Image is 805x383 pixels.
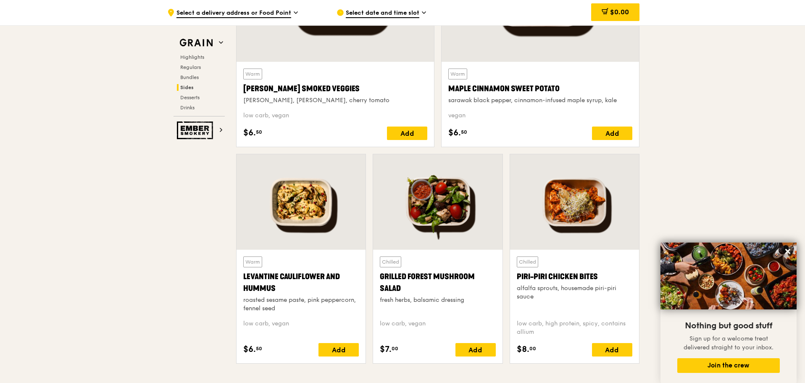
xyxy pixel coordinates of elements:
[448,69,467,79] div: Warm
[448,83,632,95] div: Maple Cinnamon Sweet Potato
[448,127,461,139] span: $6.
[180,95,200,100] span: Desserts
[180,64,201,70] span: Regulars
[461,129,467,135] span: 50
[380,271,495,294] div: Grilled Forest Mushroom Salad
[180,105,195,111] span: Drinks
[517,343,529,356] span: $8.
[243,83,427,95] div: [PERSON_NAME] Smoked Veggies
[243,127,256,139] span: $6.
[243,343,256,356] span: $6.
[517,320,632,336] div: low carb, high protein, spicy, contains allium
[256,345,262,352] span: 50
[243,96,427,105] div: [PERSON_NAME], [PERSON_NAME], cherry tomato
[180,74,199,80] span: Bundles
[243,271,359,294] div: Levantine Cauliflower and Hummus
[392,345,398,352] span: 00
[660,243,797,309] img: DSC07876-Edit02-Large.jpeg
[517,256,538,267] div: Chilled
[180,85,194,90] span: Sides
[448,96,632,105] div: sarawak black pepper, cinnamon-infused maple syrup, kale
[455,343,496,357] div: Add
[180,54,204,60] span: Highlights
[318,343,359,357] div: Add
[448,111,632,120] div: vegan
[243,111,427,120] div: low carb, vegan
[380,320,495,336] div: low carb, vegan
[177,35,216,50] img: Grain web logo
[380,256,401,267] div: Chilled
[380,343,392,356] span: $7.
[684,335,773,351] span: Sign up for a welcome treat delivered straight to your inbox.
[592,127,632,140] div: Add
[517,284,632,301] div: alfalfa sprouts, housemade piri-piri sauce
[781,245,794,258] button: Close
[346,9,419,18] span: Select date and time slot
[610,8,629,16] span: $0.00
[243,320,359,336] div: low carb, vegan
[177,122,216,139] img: Ember Smokery web logo
[517,271,632,283] div: Piri-piri Chicken Bites
[243,256,262,267] div: Warm
[387,127,427,140] div: Add
[592,343,632,357] div: Add
[256,129,262,135] span: 50
[243,69,262,79] div: Warm
[176,9,291,18] span: Select a delivery address or Food Point
[243,296,359,313] div: roasted sesame paste, pink peppercorn, fennel seed
[380,296,495,304] div: fresh herbs, balsamic dressing
[529,345,536,352] span: 00
[685,321,772,331] span: Nothing but good stuff
[677,358,780,373] button: Join the crew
